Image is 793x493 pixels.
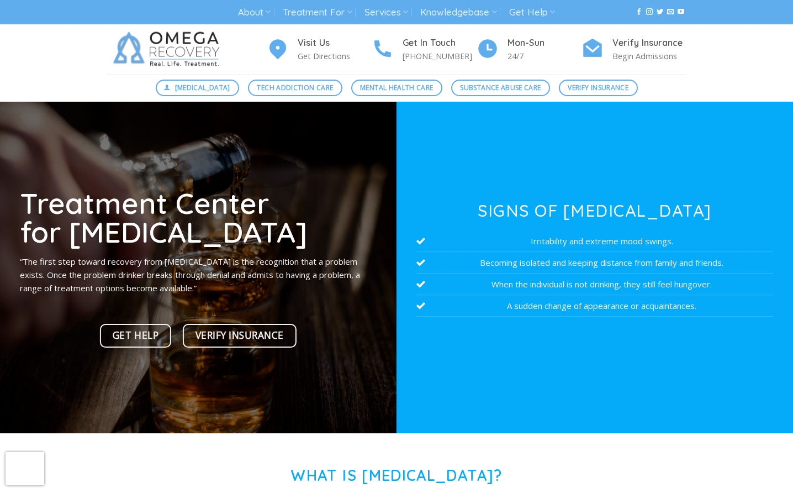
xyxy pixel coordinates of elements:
[451,80,550,96] a: Substance Abuse Care
[559,80,638,96] a: Verify Insurance
[283,2,352,23] a: Treatment For
[351,80,442,96] a: Mental Health Care
[20,188,377,246] h1: Treatment Center for [MEDICAL_DATA]
[403,50,477,62] p: [PHONE_NUMBER]
[416,202,773,219] h3: Signs of [MEDICAL_DATA]
[267,36,372,63] a: Visit Us Get Directions
[156,80,240,96] a: [MEDICAL_DATA]
[20,255,377,295] p: “The first step toward recovery from [MEDICAL_DATA] is the recognition that a problem exists. Onc...
[372,36,477,63] a: Get In Touch [PHONE_NUMBER]
[257,82,333,93] span: Tech Addiction Care
[364,2,408,23] a: Services
[175,82,230,93] span: [MEDICAL_DATA]
[6,452,44,485] iframe: reCAPTCHA
[646,8,653,16] a: Follow on Instagram
[183,324,297,348] a: Verify Insurance
[416,252,773,274] li: Becoming isolated and keeping distance from family and friends.
[107,466,686,485] h1: What is [MEDICAL_DATA]?
[403,36,477,50] h4: Get In Touch
[636,8,642,16] a: Follow on Facebook
[107,24,231,74] img: Omega Recovery
[195,328,284,343] span: Verify Insurance
[100,324,171,348] a: Get Help
[509,2,555,23] a: Get Help
[507,50,581,62] p: 24/7
[507,36,581,50] h4: Mon-Sun
[581,36,686,63] a: Verify Insurance Begin Admissions
[420,2,496,23] a: Knowledgebase
[298,50,372,62] p: Get Directions
[416,295,773,317] li: A sudden change of appearance or acquaintances.
[568,82,628,93] span: Verify Insurance
[657,8,663,16] a: Follow on Twitter
[678,8,684,16] a: Follow on YouTube
[248,80,342,96] a: Tech Addiction Care
[460,82,541,93] span: Substance Abuse Care
[612,50,686,62] p: Begin Admissions
[667,8,674,16] a: Send us an email
[612,36,686,50] h4: Verify Insurance
[113,328,158,343] span: Get Help
[238,2,271,23] a: About
[416,274,773,295] li: When the individual is not drinking, they still feel hungover.
[360,82,433,93] span: Mental Health Care
[416,230,773,252] li: Irritability and extreme mood swings.
[298,36,372,50] h4: Visit Us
